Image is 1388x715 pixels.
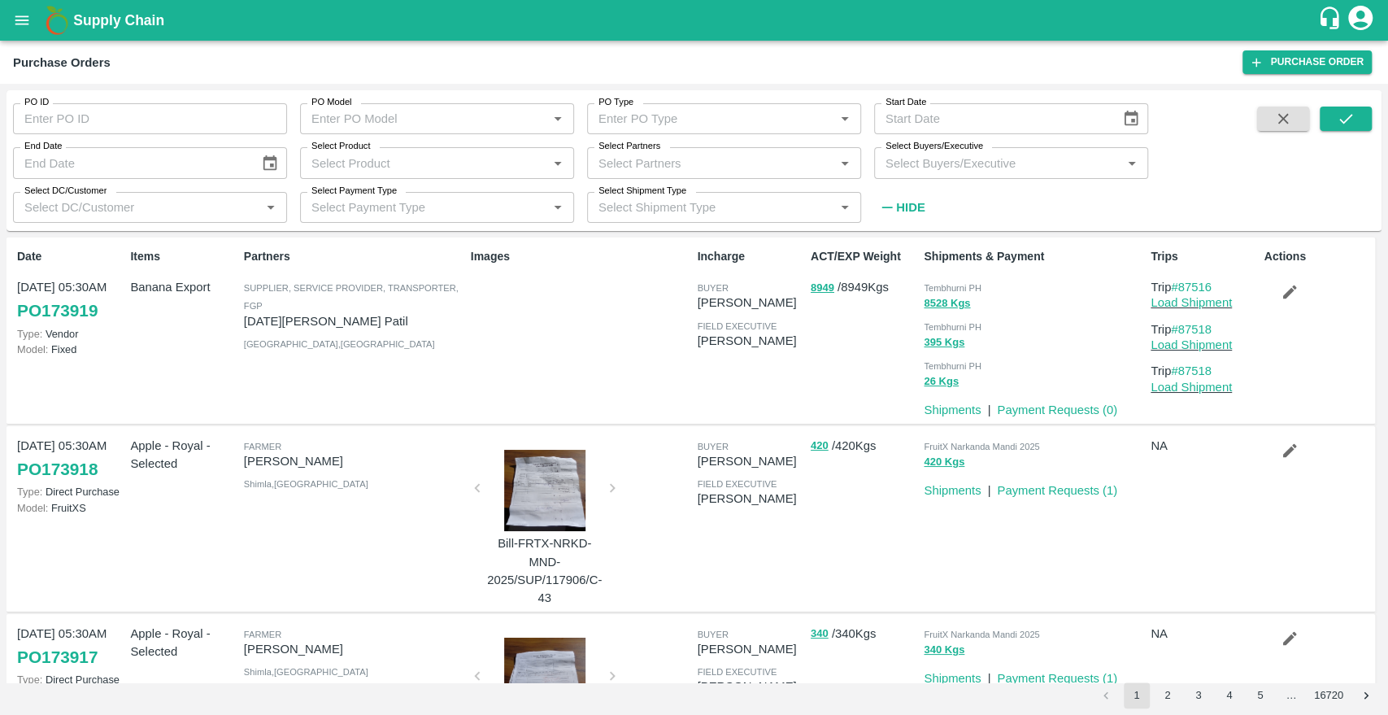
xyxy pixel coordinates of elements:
span: field executive [697,479,777,489]
span: Model: [17,502,48,514]
input: Start Date [874,103,1109,134]
button: Go to next page [1353,682,1379,708]
span: Tembhurni PH [924,283,981,293]
p: ACT/EXP Weight [811,248,917,265]
a: Supply Chain [73,9,1317,32]
a: Shipments [924,672,981,685]
span: Shimla , [GEOGRAPHIC_DATA] [244,667,368,677]
p: Date [17,248,124,265]
button: Open [547,108,568,129]
p: Actions [1264,248,1371,265]
p: [DATE] 05:30AM [17,437,124,455]
a: PO173918 [17,455,98,484]
input: Select Product [305,152,542,173]
input: Select Buyers/Executive [879,152,1116,173]
button: Go to page 3 [1186,682,1212,708]
a: Load Shipment [1151,338,1232,351]
label: Start Date [885,96,926,109]
label: PO ID [24,96,49,109]
button: Go to page 5 [1247,682,1273,708]
button: 340 Kgs [924,641,964,660]
button: 8949 [811,279,834,298]
p: NA [1151,625,1257,643]
a: Load Shipment [1151,296,1232,309]
p: Direct Purchase [17,672,124,687]
span: Tembhurni PH [924,322,981,332]
p: / 420 Kgs [811,437,917,456]
span: Farmer [244,630,281,639]
label: Select Shipment Type [598,185,686,198]
p: Incharge [697,248,803,265]
label: Select Partners [598,140,660,153]
p: Trip [1151,320,1257,338]
p: [PERSON_NAME] [244,452,464,470]
div: | [981,395,990,419]
input: Enter PO Model [305,108,542,129]
input: Enter PO Type [592,108,829,129]
p: Apple - Royal - Selected [130,625,237,661]
button: Open [1121,153,1142,174]
p: [DATE] 05:30AM [17,625,124,643]
p: / 340 Kgs [811,625,917,643]
button: Open [260,197,281,218]
span: Type: [17,674,42,686]
p: [DATE][PERSON_NAME] Patil [244,312,464,330]
label: Select Payment Type [311,185,397,198]
p: / 8949 Kgs [811,278,917,297]
button: 340 [811,625,829,643]
span: [GEOGRAPHIC_DATA] , [GEOGRAPHIC_DATA] [244,339,435,349]
nav: pagination navigation [1090,682,1381,708]
span: Type: [17,486,42,498]
span: buyer [697,442,728,451]
button: Open [547,153,568,174]
label: End Date [24,140,62,153]
a: Payment Requests (1) [997,672,1117,685]
p: Partners [244,248,464,265]
span: Farmer [244,442,281,451]
p: [PERSON_NAME] [697,640,803,658]
strong: Hide [896,201,925,214]
label: PO Type [598,96,633,109]
a: Shipments [924,403,981,416]
a: #87516 [1171,281,1212,294]
input: Select DC/Customer [18,197,255,218]
span: field executive [697,667,777,677]
span: Tembhurni PH [924,361,981,371]
button: Open [834,153,855,174]
button: 26 Kgs [924,373,959,391]
a: PO173919 [17,296,98,325]
label: Select Product [311,140,370,153]
button: Open [547,197,568,218]
button: open drawer [3,2,41,39]
div: | [981,475,990,499]
button: 420 Kgs [924,453,964,472]
p: Trip [1151,362,1257,380]
div: … [1278,688,1304,704]
p: Direct Purchase [17,484,124,499]
div: | [981,663,990,687]
a: Load Shipment [1151,381,1232,394]
a: PO173917 [17,643,98,672]
a: Shipments [924,484,981,497]
button: Go to page 4 [1216,682,1242,708]
p: Fixed [17,342,124,357]
button: Go to page 2 [1155,682,1181,708]
p: Shipments & Payment [924,248,1144,265]
span: buyer [697,283,728,293]
p: NA [1151,437,1257,455]
button: Open [834,197,855,218]
input: Select Partners [592,152,829,173]
label: Select DC/Customer [24,185,107,198]
button: 8528 Kgs [924,294,970,313]
a: #87518 [1171,323,1212,336]
label: Select Buyers/Executive [885,140,983,153]
span: Model: [17,343,48,355]
p: Images [471,248,691,265]
span: FruitX Narkanda Mandi 2025 [924,630,1039,639]
input: End Date [13,147,248,178]
a: Payment Requests (0) [997,403,1117,416]
span: FruitX Narkanda Mandi 2025 [924,442,1039,451]
p: Apple - Royal - Selected [130,437,237,473]
img: logo [41,4,73,37]
button: 395 Kgs [924,334,964,352]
